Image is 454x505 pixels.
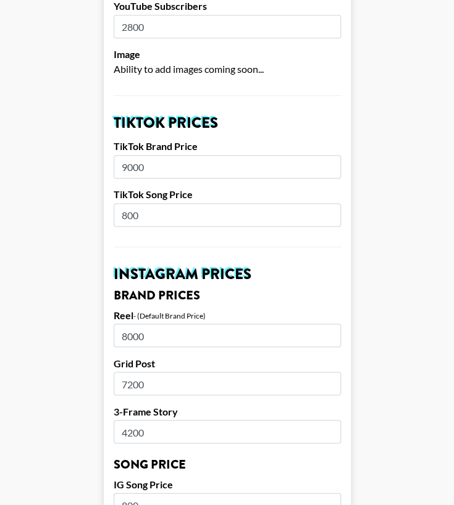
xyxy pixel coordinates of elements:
label: IG Song Price [114,478,341,490]
label: TikTok Brand Price [114,140,341,152]
label: Grid Post [114,357,341,369]
h2: TikTok Prices [114,115,341,130]
h2: Instagram Prices [114,267,341,282]
label: Image [114,48,341,61]
h3: Song Price [114,458,341,470]
h3: Brand Prices [114,289,341,301]
span: Ability to add images coming soon... [114,63,264,75]
label: Reel [114,309,133,321]
label: TikTok Song Price [114,188,341,201]
div: - (Default Brand Price) [133,311,206,320]
label: 3-Frame Story [114,405,341,417]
